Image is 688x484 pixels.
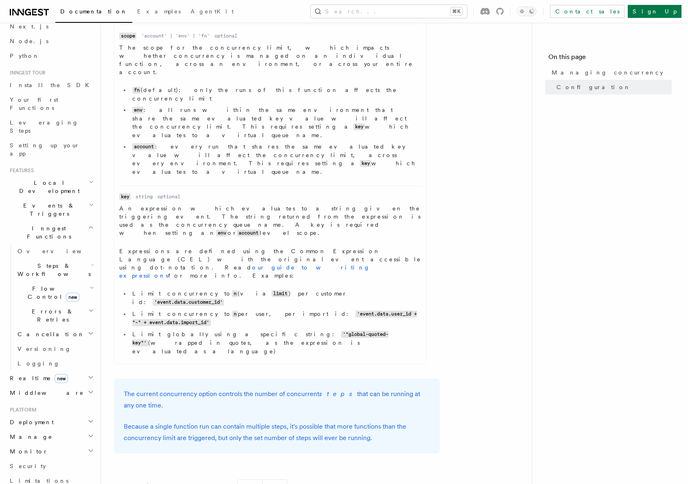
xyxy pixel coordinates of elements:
[18,248,101,254] span: Overview
[55,374,68,383] span: new
[548,65,672,80] a: Managing concurrency
[14,285,90,301] span: Flow Control
[158,193,180,200] dd: optional
[7,385,96,400] button: Middleware
[7,198,96,221] button: Events & Triggers
[7,444,96,459] button: Monitor
[14,342,96,356] a: Versioning
[130,330,421,355] li: Limit globally using a specific string: (wrapped in quotes, as the expression is evaluated as a l...
[10,38,48,44] span: Node.js
[353,123,365,130] code: key
[7,70,46,76] span: Inngest tour
[552,68,663,77] span: Managing concurrency
[7,34,96,48] a: Node.js
[311,5,467,18] button: Search...⌘K
[14,330,85,338] span: Cancellation
[10,477,68,484] span: Limitations
[7,179,89,195] span: Local Development
[136,193,153,200] dd: string
[10,463,46,469] span: Security
[55,2,132,23] a: Documentation
[628,5,681,18] a: Sign Up
[132,107,144,114] code: env
[7,429,96,444] button: Manage
[7,374,68,382] span: Realtime
[7,175,96,198] button: Local Development
[14,244,96,258] a: Overview
[360,160,371,167] code: key
[232,311,238,318] code: n
[130,310,421,327] li: Limit concurrency to per user, per import id:
[130,289,421,307] li: Limit concurrency to (via ) per customer id:
[7,224,88,241] span: Inngest Functions
[141,33,210,39] dd: 'account' | 'env' | 'fn'
[119,247,421,280] p: Expressions are defined using the Common Expression Language (CEL) with the original event access...
[7,433,53,441] span: Manage
[7,244,96,371] div: Inngest Functions
[553,80,672,94] a: Configuration
[130,86,421,103] li: (default): only the runs of this function affects the concurrency limit
[10,96,58,111] span: Your first Functions
[124,421,430,444] p: Because a single function run can contain multiple steps, it's possible that more functions than ...
[119,204,421,237] p: An expression which evaluates to a string given the triggering event. The string returned from th...
[7,19,96,34] a: Next.js
[548,52,672,65] h4: On this page
[14,307,88,324] span: Errors & Retries
[10,23,48,30] span: Next.js
[130,142,421,176] li: : every run that shares the same evaluated key value will affect the concurrency limit, across ev...
[7,78,96,92] a: Install the SDK
[451,7,462,15] kbd: ⌘K
[557,83,631,91] span: Configuration
[124,388,430,411] p: The current concurrency option controls the number of concurrent that can be running at any one t...
[132,87,141,94] code: fn
[10,53,39,59] span: Python
[18,346,71,352] span: Versioning
[7,201,89,218] span: Events & Triggers
[517,7,537,16] button: Toggle dark mode
[153,299,224,306] code: 'event.data.customer_id'
[119,264,370,279] a: our guide to writing expressions
[7,389,84,397] span: Middleware
[7,92,96,115] a: Your first Functions
[10,119,79,134] span: Leveraging Steps
[272,290,289,297] code: limit
[7,459,96,473] a: Security
[14,356,96,371] a: Logging
[119,33,136,39] code: scope
[7,48,96,63] a: Python
[14,304,96,327] button: Errors & Retries
[7,407,37,413] span: Platform
[7,371,96,385] button: Realtimenew
[7,447,48,456] span: Monitor
[119,44,421,76] p: The scope for the concurrency limit, which impacts whether concurrency is managed on an individua...
[237,230,260,237] code: account
[137,8,181,15] span: Examples
[130,106,421,139] li: : all runs within the same environment that share the same evaluated key value will affect the co...
[7,221,96,244] button: Inngest Functions
[10,82,94,88] span: Install the SDK
[550,5,624,18] a: Contact sales
[232,290,238,297] code: n
[216,230,228,237] code: env
[319,390,357,398] em: steps
[66,293,79,302] span: new
[215,33,237,39] dd: optional
[18,360,60,367] span: Logging
[14,281,96,304] button: Flow Controlnew
[7,415,96,429] button: Deployment
[7,418,54,426] span: Deployment
[14,262,91,278] span: Steps & Workflows
[191,8,234,15] span: AgentKit
[186,2,239,22] a: AgentKit
[119,193,131,200] code: key
[14,327,96,342] button: Cancellation
[132,2,186,22] a: Examples
[7,115,96,138] a: Leveraging Steps
[60,8,127,15] span: Documentation
[7,138,96,161] a: Setting up your app
[10,142,80,157] span: Setting up your app
[132,143,155,150] code: account
[14,258,96,281] button: Steps & Workflows
[7,167,34,174] span: Features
